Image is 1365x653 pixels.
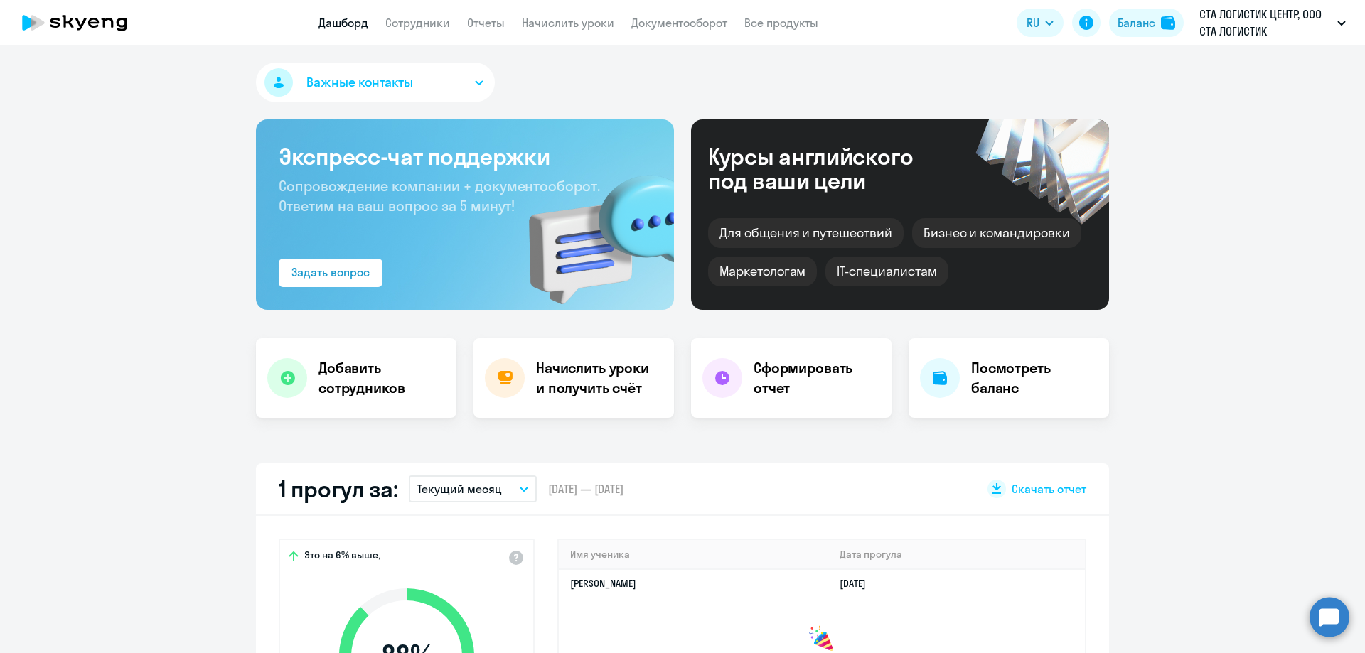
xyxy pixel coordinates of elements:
button: Важные контакты [256,63,495,102]
a: Документооборот [631,16,727,30]
span: [DATE] — [DATE] [548,481,623,497]
button: Текущий месяц [409,475,537,502]
button: Балансbalance [1109,9,1184,37]
button: RU [1017,9,1064,37]
span: Это на 6% выше, [304,549,380,566]
button: СТА ЛОГИСТИК ЦЕНТР, ООО СТА ЛОГИСТИК [1192,6,1353,40]
div: Курсы английского под ваши цели [708,144,951,193]
span: Скачать отчет [1012,481,1086,497]
h2: 1 прогул за: [279,475,397,503]
p: Текущий месяц [417,480,502,497]
th: Имя ученика [559,540,828,569]
a: Все продукты [744,16,818,30]
h4: Начислить уроки и получить счёт [536,358,660,398]
div: Баланс [1118,14,1155,31]
h3: Экспресс-чат поддержки [279,142,651,171]
a: Дашборд [318,16,368,30]
h4: Сформировать отчет [754,358,880,398]
div: Маркетологам [708,257,817,286]
a: Начислить уроки [522,16,614,30]
p: СТА ЛОГИСТИК ЦЕНТР, ООО СТА ЛОГИСТИК [1199,6,1332,40]
a: Отчеты [467,16,505,30]
a: [DATE] [840,577,877,590]
a: [PERSON_NAME] [570,577,636,590]
div: IT-специалистам [825,257,948,286]
span: RU [1027,14,1039,31]
a: Сотрудники [385,16,450,30]
div: Бизнес и командировки [912,218,1081,248]
span: Сопровождение компании + документооборот. Ответим на ваш вопрос за 5 минут! [279,177,600,215]
div: Для общения и путешествий [708,218,904,248]
img: bg-img [508,150,674,310]
h4: Добавить сотрудников [318,358,445,398]
img: balance [1161,16,1175,30]
th: Дата прогула [828,540,1085,569]
button: Задать вопрос [279,259,382,287]
h4: Посмотреть баланс [971,358,1098,398]
span: Важные контакты [306,73,413,92]
div: Задать вопрос [291,264,370,281]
